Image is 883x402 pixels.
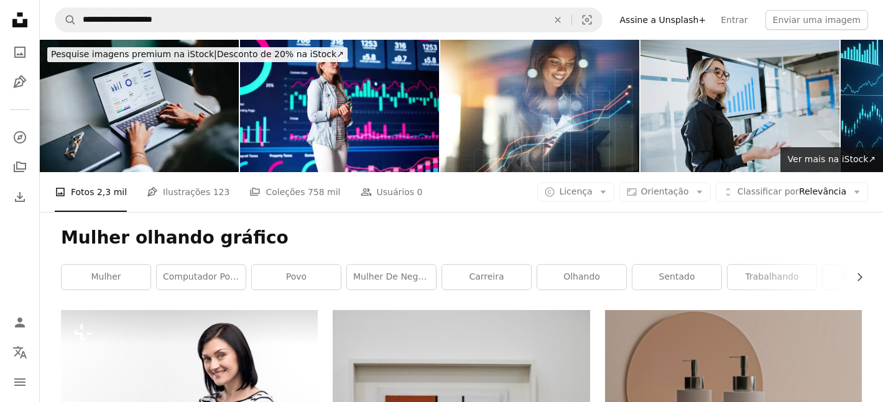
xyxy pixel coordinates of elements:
button: Classificar porRelevância [716,182,868,202]
a: Entrar [713,10,755,30]
a: Trabalhando [728,265,816,290]
a: carreira [442,265,531,290]
span: Desconto de 20% na iStock ↗ [51,49,344,59]
a: Pesquise imagens premium na iStock|Desconto de 20% na iStock↗ [40,40,355,70]
img: Mulher de negócios, tablet e mercado de ações em dupla exposição para negociação de lucro, aument... [440,40,639,172]
span: Licença [559,186,592,196]
h1: Mulher olhando gráfico [61,227,862,249]
button: Pesquisa visual [572,8,602,32]
button: Idioma [7,340,32,365]
a: Usuários 0 [361,172,423,212]
a: Histórico de downloads [7,185,32,209]
a: mulher [62,265,150,290]
button: Enviar uma imagem [765,10,868,30]
img: Mulher líder de negócios [640,40,839,172]
a: Explorar [7,125,32,150]
img: Close Up foto de mãos de mulher digitando relatório de negócios em um teclado de laptop no café [40,40,239,172]
button: Licença [537,182,614,202]
a: computador portátil [157,265,246,290]
a: mulher de negócio [347,265,436,290]
a: Assine a Unsplash+ [613,10,714,30]
a: Entrar / Cadastrar-se [7,310,32,335]
a: Fotos [7,40,32,65]
span: 123 [213,185,230,199]
span: Pesquise imagens premium na iStock | [51,49,217,59]
a: Coleções 758 mil [249,172,340,212]
span: Orientação [641,186,689,196]
button: Menu [7,370,32,395]
a: Coleções [7,155,32,180]
span: Ver mais na iStock ↗ [788,154,876,164]
span: Relevância [737,186,846,198]
form: Pesquise conteúdo visual em todo o site [55,7,603,32]
a: Ver mais na iStock↗ [780,147,883,172]
span: Classificar por [737,186,799,196]
a: povo [252,265,341,290]
a: sentado [632,265,721,290]
a: Ilustrações 123 [147,172,229,212]
a: Amo o meu trabalho. Mulher bonita de cabelos escuros em um pulôver listrado de pé meio virado e p... [61,390,318,401]
span: 0 [417,185,422,199]
a: Olhando [537,265,626,290]
button: Limpar [544,8,571,32]
span: 758 mil [308,185,341,199]
button: Orientação [619,182,711,202]
a: Ilustrações [7,70,32,94]
button: rolar lista para a direita [848,265,862,290]
img: Speaker On Stage At Event Talking [240,40,439,172]
button: Pesquise na Unsplash [55,8,76,32]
